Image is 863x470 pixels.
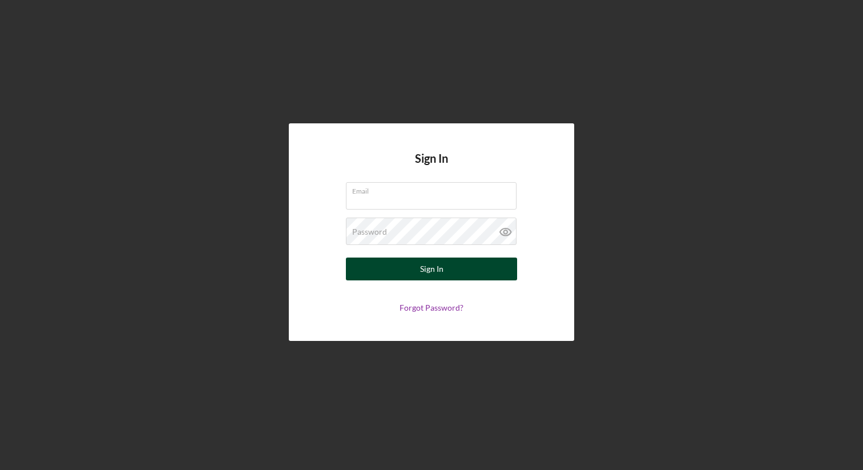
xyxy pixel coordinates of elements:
h4: Sign In [415,152,448,182]
button: Sign In [346,258,517,280]
div: Sign In [420,258,443,280]
label: Password [352,227,387,236]
a: Forgot Password? [400,303,463,312]
label: Email [352,183,517,195]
